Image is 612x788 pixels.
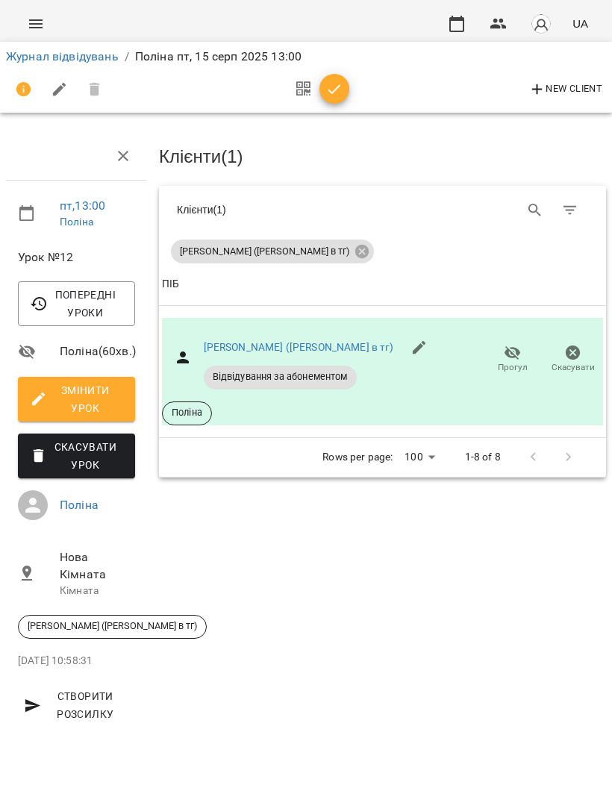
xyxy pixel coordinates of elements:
[18,654,135,669] p: [DATE] 10:58:31
[6,48,606,66] nav: breadcrumb
[465,450,501,465] p: 1-8 of 8
[572,16,588,31] span: UA
[125,48,129,66] li: /
[399,446,440,468] div: 100
[552,193,588,228] button: Фільтр
[30,381,123,417] span: Змінити урок
[19,619,206,633] span: [PERSON_NAME] ([PERSON_NAME] в тг)
[60,584,135,598] p: Кімната
[482,339,543,381] button: Прогул
[18,615,207,639] div: [PERSON_NAME] ([PERSON_NAME] в тг)
[552,361,595,374] span: Скасувати
[6,49,119,63] a: Журнал відвідувань
[531,13,552,34] img: avatar_s.png
[60,548,135,584] span: Нова Кімната
[163,406,211,419] span: Поліна
[162,275,179,293] div: Sort
[525,78,606,101] button: New Client
[30,438,123,474] span: Скасувати Урок
[322,450,393,465] p: Rows per page:
[204,370,357,384] span: Відвідування за абонементом
[162,275,179,293] div: ПІБ
[18,248,135,266] span: Урок №12
[177,196,372,223] div: Клієнти ( 1 )
[60,198,105,213] a: пт , 13:00
[171,245,358,258] span: [PERSON_NAME] ([PERSON_NAME] в тг)
[135,48,302,66] p: Поліна пт, 15 серп 2025 13:00
[566,10,594,37] button: UA
[18,6,54,42] button: Menu
[543,339,603,381] button: Скасувати
[159,186,606,234] div: Table Toolbar
[18,434,135,478] button: Скасувати Урок
[60,216,93,228] a: Поліна
[162,275,603,293] span: ПІБ
[60,498,99,512] a: Поліна
[18,683,135,728] button: Створити розсилку
[517,193,553,228] button: Search
[18,281,135,326] button: Попередні уроки
[24,687,129,723] span: Створити розсилку
[60,343,135,360] span: Поліна ( 60 хв. )
[171,240,374,263] div: [PERSON_NAME] ([PERSON_NAME] в тг)
[30,286,123,322] span: Попередні уроки
[498,361,528,374] span: Прогул
[159,147,606,166] h3: Клієнти ( 1 )
[528,81,602,98] span: New Client
[18,377,135,422] button: Змінити урок
[204,341,394,353] a: [PERSON_NAME] ([PERSON_NAME] в тг)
